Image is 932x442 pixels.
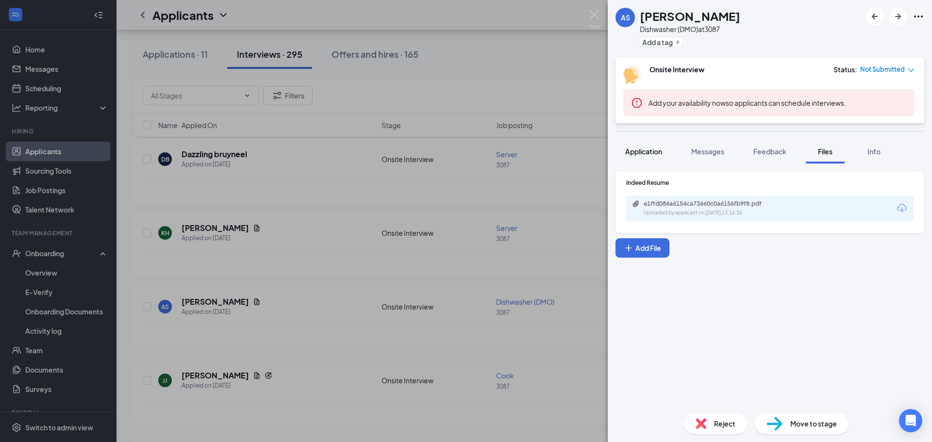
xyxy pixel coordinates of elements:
[818,147,832,156] span: Files
[908,67,915,74] span: down
[790,418,837,429] span: Move to stage
[644,209,789,217] div: Uploaded by applicant on [DATE] 13:16:26
[624,243,633,253] svg: Plus
[913,11,924,22] svg: Ellipses
[889,8,907,25] button: ArrowRight
[644,200,780,208] div: e1ffd084a6154ca73660c0a6156fb9f8.pdf
[649,98,726,108] button: Add your availability now
[631,97,643,109] svg: Error
[714,418,735,429] span: Reject
[632,200,789,217] a: Paperclipe1ffd084a6154ca73660c0a6156fb9f8.pdfUploaded by applicant on [DATE] 13:16:26
[869,11,881,22] svg: ArrowLeftNew
[753,147,786,156] span: Feedback
[640,24,740,34] div: Dishwasher (DMO) at 3087
[866,8,883,25] button: ArrowLeftNew
[640,8,740,24] h1: [PERSON_NAME]
[833,65,857,74] div: Status :
[892,11,904,22] svg: ArrowRight
[616,238,669,258] button: Add FilePlus
[632,200,640,208] svg: Paperclip
[899,409,922,432] div: Open Intercom Messenger
[621,13,630,22] div: AS
[649,65,704,74] b: Onsite Interview
[860,65,905,74] span: Not Submitted
[867,147,881,156] span: Info
[896,202,908,214] svg: Download
[675,39,681,45] svg: Plus
[625,147,662,156] span: Application
[649,98,846,107] span: so applicants can schedule interviews.
[626,179,914,187] div: Indeed Resume
[691,147,724,156] span: Messages
[640,37,683,47] button: PlusAdd a tag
